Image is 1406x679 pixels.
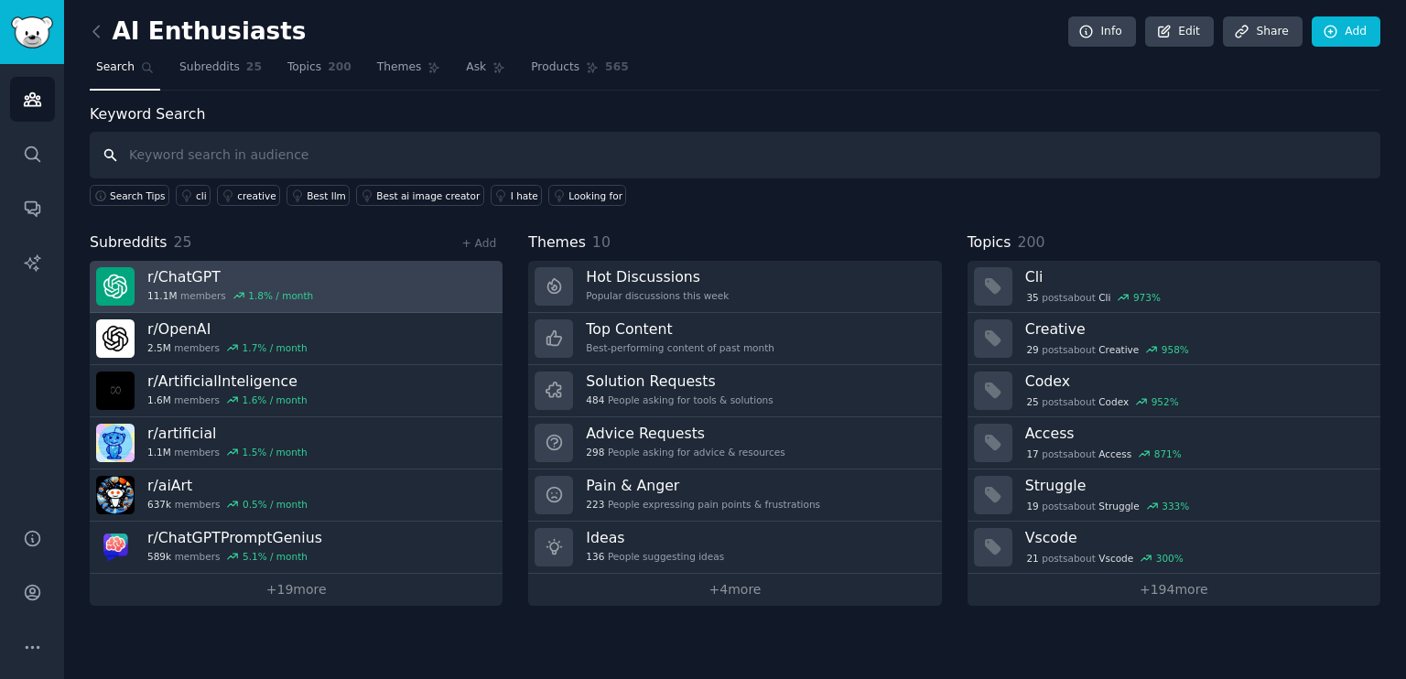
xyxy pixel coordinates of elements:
[528,261,941,313] a: Hot DiscussionsPopular discussions this week
[243,446,308,458] div: 1.5 % / month
[147,498,308,511] div: members
[1025,289,1163,306] div: post s about
[1025,446,1184,462] div: post s about
[1133,291,1161,304] div: 973 %
[96,372,135,410] img: ArtificialInteligence
[90,522,503,574] a: r/ChatGPTPromptGenius589kmembers5.1% / month
[217,185,280,206] a: creative
[147,289,313,302] div: members
[90,185,169,206] button: Search Tips
[179,59,240,76] span: Subreddits
[1098,447,1131,460] span: Access
[1026,343,1038,356] span: 29
[1025,393,1181,410] div: post s about
[147,528,322,547] h3: r/ ChatGPTPromptGenius
[287,59,321,76] span: Topics
[528,574,941,606] a: +4more
[96,476,135,514] img: aiArt
[243,341,308,354] div: 1.7 % / month
[147,498,171,511] span: 637k
[528,232,586,254] span: Themes
[96,528,135,566] img: ChatGPTPromptGenius
[246,59,262,76] span: 25
[96,59,135,76] span: Search
[1098,395,1129,408] span: Codex
[1025,528,1368,547] h3: Vscode
[586,267,729,286] h3: Hot Discussions
[196,189,207,202] div: cli
[287,185,350,206] a: Best llm
[1025,424,1368,443] h3: Access
[586,528,724,547] h3: Ideas
[525,53,634,91] a: Products565
[460,53,512,91] a: Ask
[1312,16,1380,48] a: Add
[1025,319,1368,339] h3: Creative
[90,17,306,47] h2: AI Enthusiasts
[528,313,941,365] a: Top ContentBest-performing content of past month
[96,424,135,462] img: artificial
[1026,552,1038,565] span: 21
[1025,498,1191,514] div: post s about
[328,59,351,76] span: 200
[147,267,313,286] h3: r/ ChatGPT
[147,341,171,354] span: 2.5M
[586,446,784,458] div: People asking for advice & resources
[586,372,773,391] h3: Solution Requests
[968,232,1011,254] span: Topics
[1145,16,1214,48] a: Edit
[1025,341,1191,358] div: post s about
[968,261,1380,313] a: Cli35postsaboutCli973%
[1068,16,1136,48] a: Info
[968,574,1380,606] a: +194more
[586,476,820,495] h3: Pain & Anger
[1025,267,1368,286] h3: Cli
[528,365,941,417] a: Solution Requests484People asking for tools & solutions
[968,365,1380,417] a: Codex25postsaboutCodex952%
[376,189,480,202] div: Best ai image creator
[90,261,503,313] a: r/ChatGPT11.1Mmembers1.8% / month
[147,393,171,406] span: 1.6M
[1152,395,1179,408] div: 952 %
[248,289,313,302] div: 1.8 % / month
[586,498,820,511] div: People expressing pain points & frustrations
[147,289,177,302] span: 11.1M
[1017,233,1044,251] span: 200
[586,319,774,339] h3: Top Content
[147,476,308,495] h3: r/ aiArt
[90,132,1380,178] input: Keyword search in audience
[586,393,773,406] div: People asking for tools & solutions
[1162,500,1189,512] div: 333 %
[968,522,1380,574] a: Vscode21postsaboutVscode300%
[96,267,135,306] img: ChatGPT
[586,446,604,458] span: 298
[1025,372,1368,391] h3: Codex
[147,319,308,339] h3: r/ OpenAI
[968,417,1380,469] a: Access17postsaboutAccess871%
[371,53,448,91] a: Themes
[586,424,784,443] h3: Advice Requests
[90,365,503,417] a: r/ArtificialInteligence1.6Mmembers1.6% / month
[568,189,622,202] div: Looking for
[531,59,579,76] span: Products
[147,550,322,563] div: members
[147,550,171,563] span: 589k
[96,319,135,358] img: OpenAI
[1098,291,1110,304] span: Cli
[968,469,1380,522] a: Struggle19postsaboutStruggle333%
[1025,550,1185,566] div: post s about
[586,550,604,563] span: 136
[90,53,160,91] a: Search
[1025,476,1368,495] h3: Struggle
[281,53,358,91] a: Topics200
[90,313,503,365] a: r/OpenAI2.5Mmembers1.7% / month
[237,189,276,202] div: creative
[586,341,774,354] div: Best-performing content of past month
[147,372,308,391] h3: r/ ArtificialInteligence
[528,522,941,574] a: Ideas136People suggesting ideas
[176,185,211,206] a: cli
[1098,500,1139,512] span: Struggle
[243,498,308,511] div: 0.5 % / month
[586,289,729,302] div: Popular discussions this week
[173,53,268,91] a: Subreddits25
